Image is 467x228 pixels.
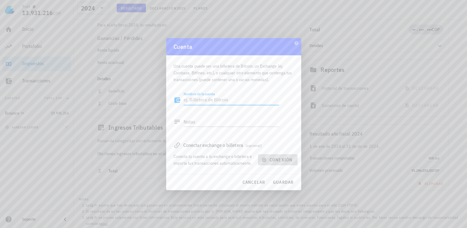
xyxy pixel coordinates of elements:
span: guardar [273,179,294,185]
span: cancelar [242,179,265,185]
div: Conecta tu cuenta a tu exchange o billetera e importa tus transacciones automáticamente. [173,153,255,167]
span: (opcional) [246,143,262,148]
span: conexión [263,157,292,163]
div: Una cuenta puede ser una billetera de Bitcoin, un Exchange (ej. Coinbase, Bitfinex, etc.), o cual... [173,55,294,87]
button: guardar [270,177,296,188]
button: conexión [258,154,297,165]
div: Cuenta [166,38,301,55]
label: Nombre de la cuenta [184,92,215,96]
div: Conectar exchange o billetera [173,141,294,149]
button: cancelar [239,177,267,188]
